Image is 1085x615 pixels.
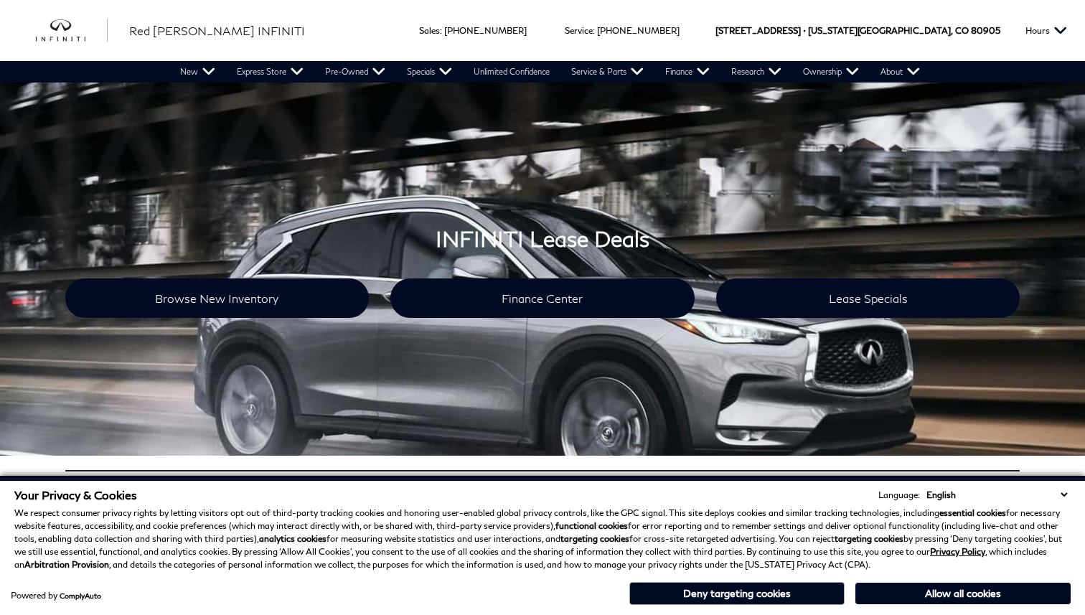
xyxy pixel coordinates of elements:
a: Specials [396,61,463,83]
a: Unlimited Confidence [463,61,560,83]
a: Finance [654,61,720,83]
select: Language Select [923,488,1071,502]
a: Finance Center [390,278,695,318]
a: Pre-Owned [314,61,396,83]
a: Research [720,61,792,83]
strong: targeting cookies [835,533,903,544]
strong: functional cookies [555,520,628,531]
a: [STREET_ADDRESS] • [US_STATE][GEOGRAPHIC_DATA], CO 80905 [715,25,1000,36]
a: Browse New Inventory [65,278,370,318]
div: Language: [878,491,920,499]
strong: essential cookies [939,507,1006,518]
nav: Main Navigation [169,61,931,83]
a: Service & Parts [560,61,654,83]
strong: Arbitration Provision [24,559,109,570]
a: infiniti [36,19,108,42]
a: [PHONE_NUMBER] [597,25,680,36]
p: We respect consumer privacy rights by letting visitors opt out of third-party tracking cookies an... [14,507,1071,571]
a: ComplyAuto [60,591,101,600]
img: INFINITI [36,19,108,42]
a: New [169,61,226,83]
a: Express Store [226,61,314,83]
a: Red [PERSON_NAME] INFINITI [129,22,305,39]
a: Ownership [792,61,870,83]
a: About [870,61,931,83]
button: Deny targeting cookies [629,582,845,605]
a: Privacy Policy [930,546,985,557]
strong: INFINITI Lease Deals [436,225,649,251]
span: Red [PERSON_NAME] INFINITI [129,24,305,37]
span: Sales [419,25,440,36]
button: Allow all cookies [855,583,1071,604]
span: Your Privacy & Cookies [14,488,137,502]
strong: targeting cookies [560,533,629,544]
span: : [593,25,595,36]
a: [PHONE_NUMBER] [444,25,527,36]
span: : [440,25,442,36]
div: Powered by [11,591,101,600]
a: Lease Specials [716,278,1020,318]
span: Service [565,25,593,36]
strong: analytics cookies [259,533,327,544]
